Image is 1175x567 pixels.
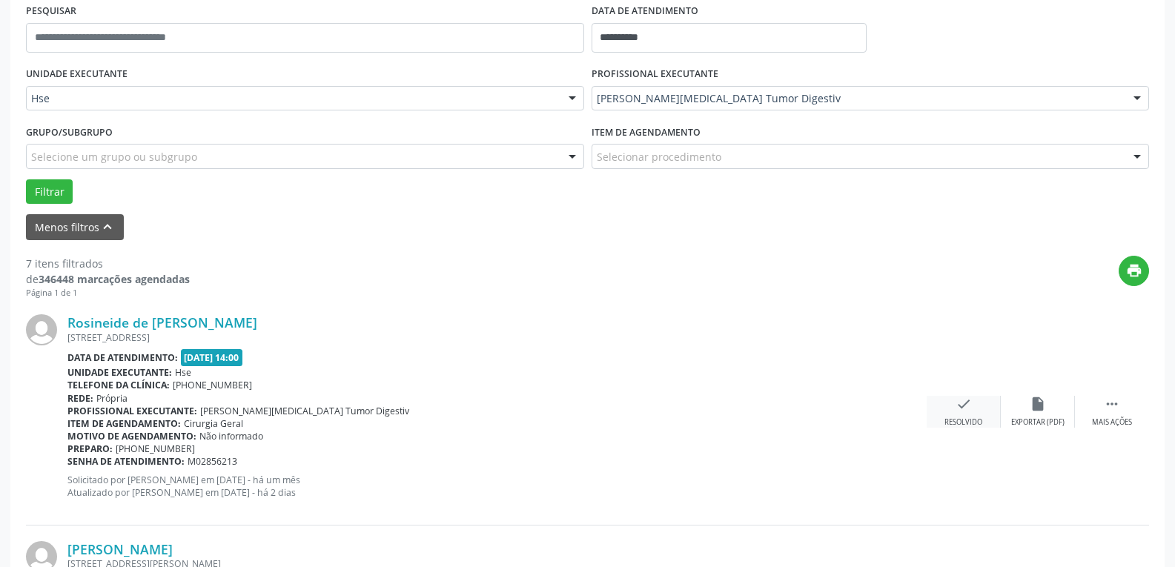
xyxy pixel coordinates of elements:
[67,331,927,344] div: [STREET_ADDRESS]
[26,179,73,205] button: Filtrar
[200,405,409,417] span: [PERSON_NAME][MEDICAL_DATA] Tumor Digestiv
[597,91,1119,106] span: [PERSON_NAME][MEDICAL_DATA] Tumor Digestiv
[67,366,172,379] b: Unidade executante:
[1119,256,1149,286] button: print
[26,271,190,287] div: de
[67,405,197,417] b: Profissional executante:
[199,430,263,442] span: Não informado
[26,287,190,299] div: Página 1 de 1
[67,417,181,430] b: Item de agendamento:
[31,91,554,106] span: Hse
[26,63,128,86] label: UNIDADE EXECUTANTE
[1126,262,1142,279] i: print
[96,392,128,405] span: Própria
[1011,417,1065,428] div: Exportar (PDF)
[173,379,252,391] span: [PHONE_NUMBER]
[116,442,195,455] span: [PHONE_NUMBER]
[1104,396,1120,412] i: 
[67,392,93,405] b: Rede:
[184,417,243,430] span: Cirurgia Geral
[956,396,972,412] i: check
[188,455,237,468] span: M02856213
[26,214,124,240] button: Menos filtroskeyboard_arrow_up
[26,256,190,271] div: 7 itens filtrados
[592,63,718,86] label: PROFISSIONAL EXECUTANTE
[67,455,185,468] b: Senha de atendimento:
[67,474,927,499] p: Solicitado por [PERSON_NAME] em [DATE] - há um mês Atualizado por [PERSON_NAME] em [DATE] - há 2 ...
[67,430,196,442] b: Motivo de agendamento:
[944,417,982,428] div: Resolvido
[181,349,243,366] span: [DATE] 14:00
[597,149,721,165] span: Selecionar procedimento
[67,379,170,391] b: Telefone da clínica:
[67,442,113,455] b: Preparo:
[67,351,178,364] b: Data de atendimento:
[67,541,173,557] a: [PERSON_NAME]
[1030,396,1046,412] i: insert_drive_file
[67,314,257,331] a: Rosineide de [PERSON_NAME]
[26,314,57,345] img: img
[31,149,197,165] span: Selecione um grupo ou subgrupo
[99,219,116,235] i: keyboard_arrow_up
[1092,417,1132,428] div: Mais ações
[592,121,701,144] label: Item de agendamento
[26,121,113,144] label: Grupo/Subgrupo
[175,366,191,379] span: Hse
[39,272,190,286] strong: 346448 marcações agendadas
